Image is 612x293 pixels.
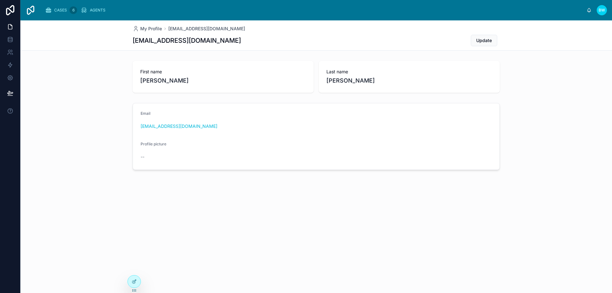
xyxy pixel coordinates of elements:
[326,76,492,85] span: [PERSON_NAME]
[90,8,106,13] span: AGENTS
[141,123,217,129] a: [EMAIL_ADDRESS][DOMAIN_NAME]
[141,142,166,146] span: Profile picture
[25,5,36,15] img: App logo
[141,154,144,160] span: --
[599,8,605,13] span: BW
[54,8,67,13] span: CASES
[471,35,497,46] button: Update
[79,4,110,16] a: AGENTS
[168,26,245,32] a: [EMAIL_ADDRESS][DOMAIN_NAME]
[41,3,586,17] div: scrollable content
[43,4,79,16] a: CASES6
[133,26,162,32] a: My Profile
[326,69,492,75] span: Last name
[141,111,150,116] span: Email
[140,76,306,85] span: [PERSON_NAME]
[69,6,77,14] div: 6
[476,37,492,44] span: Update
[140,69,306,75] span: First name
[133,36,241,45] h1: [EMAIL_ADDRESS][DOMAIN_NAME]
[140,26,162,32] span: My Profile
